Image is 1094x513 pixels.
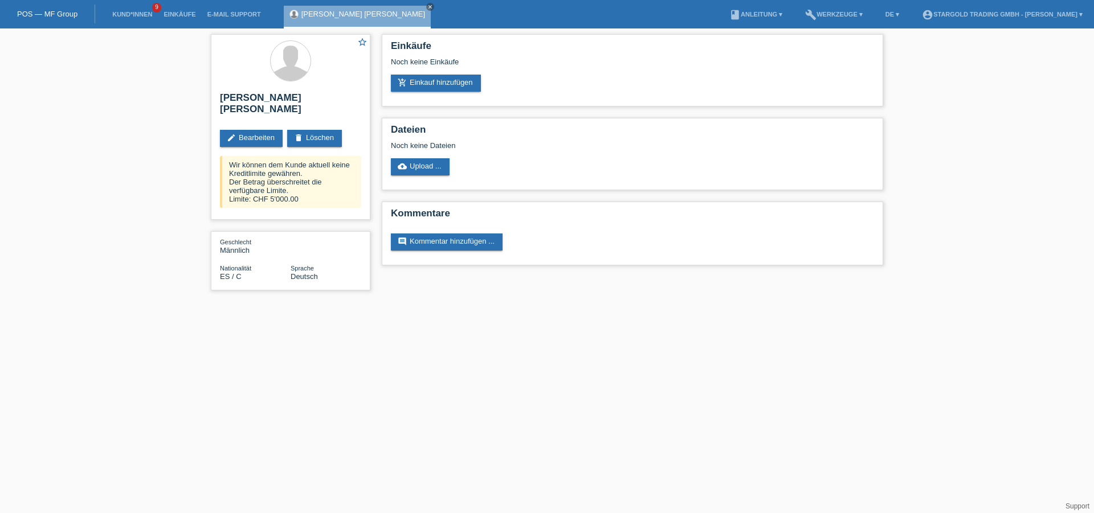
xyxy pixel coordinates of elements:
i: star_border [357,37,368,47]
i: build [805,9,817,20]
div: Noch keine Dateien [391,141,739,150]
i: add_shopping_cart [398,78,407,87]
a: DE ▾ [880,11,905,18]
span: 9 [152,3,161,13]
span: Deutsch [291,272,318,281]
i: account_circle [922,9,933,20]
span: Spanien / C / 13.09.2012 [220,272,242,281]
h2: [PERSON_NAME] [PERSON_NAME] [220,92,361,121]
a: POS — MF Group [17,10,77,18]
a: E-Mail Support [202,11,267,18]
a: close [426,3,434,11]
div: Männlich [220,237,291,255]
span: Nationalität [220,265,251,272]
a: editBearbeiten [220,130,283,147]
a: Kund*innen [107,11,158,18]
i: delete [294,133,303,142]
h2: Dateien [391,124,874,141]
h2: Kommentare [391,208,874,225]
a: Support [1066,502,1089,510]
a: bookAnleitung ▾ [724,11,788,18]
a: Einkäufe [158,11,201,18]
div: Noch keine Einkäufe [391,58,874,75]
span: Geschlecht [220,239,251,245]
a: [PERSON_NAME] [PERSON_NAME] [301,10,425,18]
a: star_border [357,37,368,49]
h2: Einkäufe [391,40,874,58]
span: Sprache [291,265,314,272]
a: cloud_uploadUpload ... [391,158,450,175]
a: commentKommentar hinzufügen ... [391,233,503,251]
i: comment [398,237,407,246]
div: Wir können dem Kunde aktuell keine Kreditlimite gewähren. Der Betrag überschreitet die verfügbare... [220,156,361,208]
a: deleteLöschen [287,130,342,147]
a: add_shopping_cartEinkauf hinzufügen [391,75,481,92]
i: close [427,4,433,10]
i: cloud_upload [398,162,407,171]
i: book [729,9,741,20]
a: buildWerkzeuge ▾ [799,11,868,18]
i: edit [227,133,236,142]
a: account_circleStargold Trading GmbH - [PERSON_NAME] ▾ [916,11,1088,18]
